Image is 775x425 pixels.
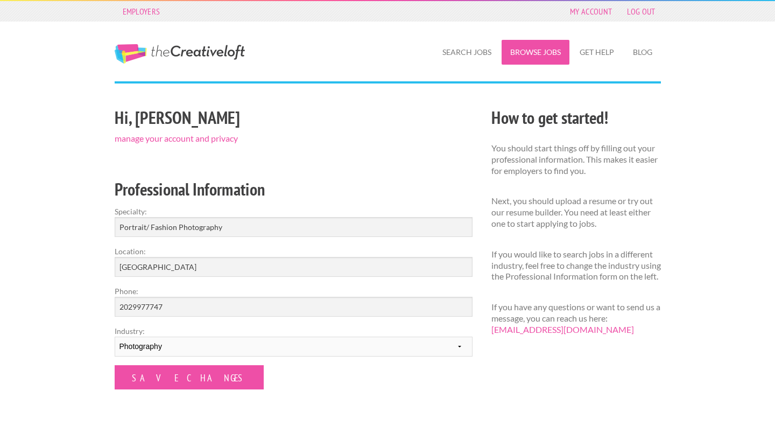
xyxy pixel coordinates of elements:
a: Search Jobs [434,40,500,65]
input: e.g. New York, NY [115,257,473,277]
a: [EMAIL_ADDRESS][DOMAIN_NAME] [491,324,634,335]
p: You should start things off by filling out your professional information. This makes it easier fo... [491,143,661,176]
a: My Account [565,4,617,19]
p: Next, you should upload a resume or try out our resume builder. You need at least either one to s... [491,196,661,229]
a: Get Help [571,40,623,65]
input: Save Changes [115,365,264,389]
a: The Creative Loft [115,44,245,64]
a: Browse Jobs [502,40,569,65]
a: Log Out [622,4,660,19]
p: If you have any questions or want to send us a message, you can reach us here: [491,302,661,335]
label: Phone: [115,285,473,297]
p: If you would like to search jobs in a different industry, feel free to change the industry using ... [491,249,661,282]
h2: Hi, [PERSON_NAME] [115,106,473,130]
label: Location: [115,246,473,257]
label: Specialty: [115,206,473,217]
h2: Professional Information [115,177,473,201]
label: Industry: [115,325,473,337]
input: Optional [115,297,473,317]
a: manage your account and privacy [115,133,238,143]
h2: How to get started! [491,106,661,130]
a: Employers [117,4,166,19]
a: Blog [624,40,661,65]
